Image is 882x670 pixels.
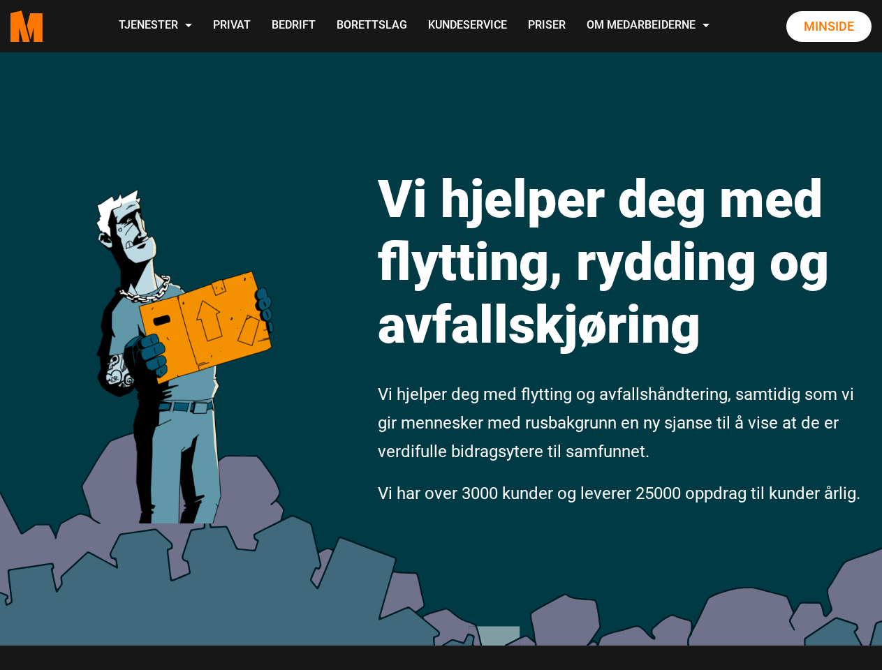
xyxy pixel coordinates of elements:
[108,1,203,51] a: Tjenester
[517,1,576,51] a: Priser
[378,484,860,503] span: Vi har over 3000 kunder og leverer 25000 oppdrag til kunder årlig.
[378,385,854,461] span: Vi hjelper deg med flytting og avfallshåndtering, samtidig som vi gir mennesker med rusbakgrunn e...
[326,1,418,51] a: Borettslag
[261,1,326,51] a: Bedrift
[576,1,720,51] a: Om Medarbeiderne
[786,11,872,42] a: Minside
[84,136,284,523] img: medarbeiderne man icon optimized
[378,167,872,356] h1: Vi hjelper deg med flytting, rydding og avfallskjøring
[418,1,517,51] a: Kundeservice
[203,1,261,51] a: Privat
